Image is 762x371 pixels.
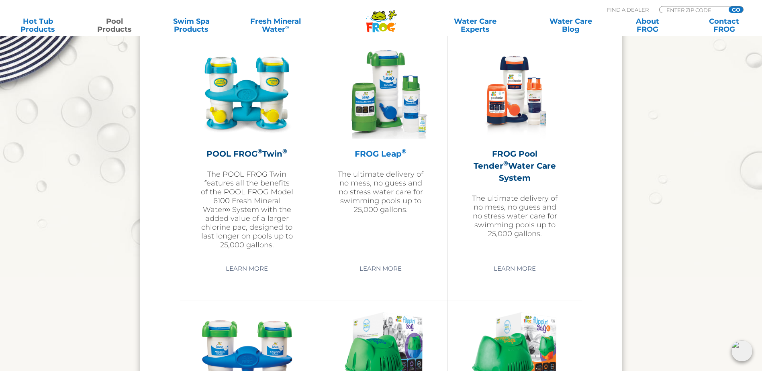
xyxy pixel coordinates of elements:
a: Learn More [484,261,545,276]
img: pool-tender-product-img-v2-300x300.png [468,47,562,140]
a: Water CareBlog [541,17,601,33]
p: The ultimate delivery of no mess, no guess and no stress water care for swimming pools up to 25,0... [468,194,562,238]
img: openIcon [731,340,752,361]
a: Learn More [217,261,277,276]
a: ContactFROG [694,17,754,33]
sup: ® [503,159,508,167]
input: GO [729,6,743,13]
a: AboutFROG [617,17,677,33]
img: pool-product-pool-frog-twin-300x300.png [200,47,294,140]
h2: FROG Pool Tender Water Care System [468,148,562,184]
a: Hot TubProducts [8,17,68,33]
img: frog-leap-featured-img-v2-300x300.png [334,47,427,140]
a: Swim SpaProducts [161,17,221,33]
input: Zip Code Form [666,6,720,13]
sup: ∞ [285,24,289,30]
a: PoolProducts [85,17,145,33]
a: POOL FROG®Twin®The POOL FROG Twin features all the benefits of the POOL FROG Model 6100 Fresh Min... [200,47,294,255]
a: Water CareExperts [427,17,524,33]
p: The POOL FROG Twin features all the benefits of the POOL FROG Model 6100 Fresh Mineral Water∞ Sys... [200,170,294,249]
a: Fresh MineralWater∞ [238,17,313,33]
p: The ultimate delivery of no mess, no guess and no stress water care for swimming pools up to 25,0... [334,170,427,214]
h2: FROG Leap [334,148,427,160]
p: Find A Dealer [607,6,649,13]
a: Learn More [350,261,411,276]
sup: ® [402,147,407,155]
h2: POOL FROG Twin [200,148,294,160]
sup: ® [282,147,287,155]
sup: ® [257,147,262,155]
a: FROG Pool Tender®Water Care SystemThe ultimate delivery of no mess, no guess and no stress water ... [468,47,562,255]
a: FROG Leap®The ultimate delivery of no mess, no guess and no stress water care for swimming pools ... [334,47,427,255]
